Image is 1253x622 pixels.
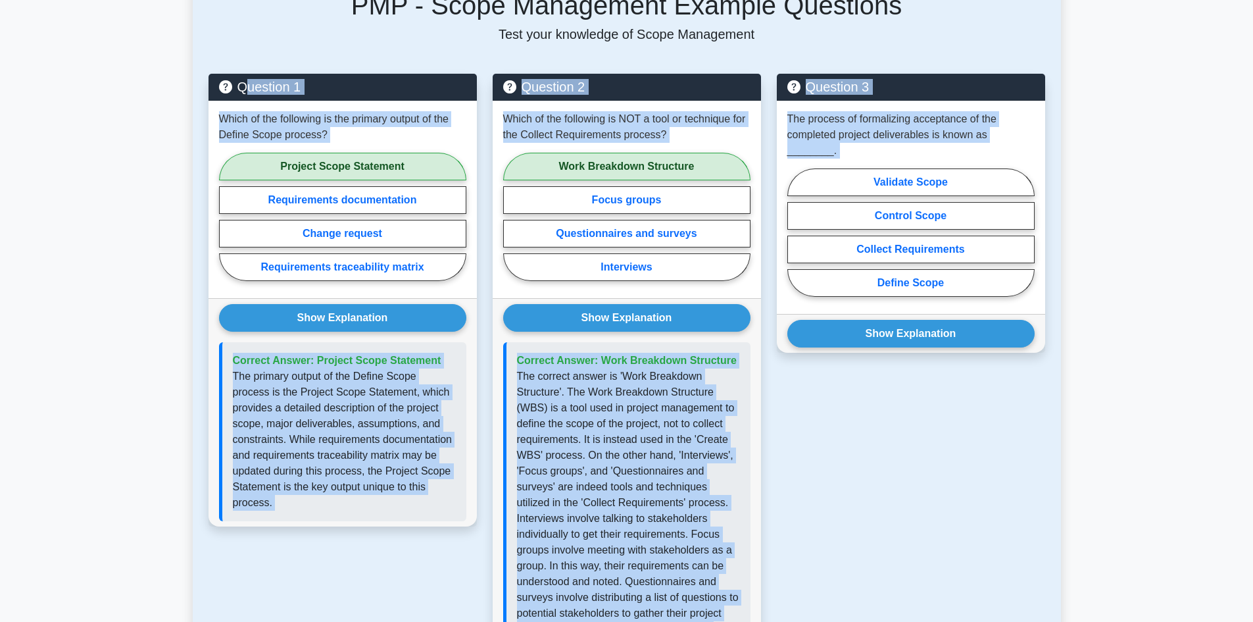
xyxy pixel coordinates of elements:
span: Correct Answer: Work Breakdown Structure [517,355,737,366]
label: Focus groups [503,186,750,214]
label: Collect Requirements [787,236,1035,263]
label: Define Scope [787,269,1035,297]
label: Requirements traceability matrix [219,253,466,281]
button: Show Explanation [787,320,1035,348]
label: Project Scope Statement [219,153,466,180]
label: Control Scope [787,202,1035,230]
p: The process of formalizing acceptance of the completed project deliverables is known as ________. [787,111,1035,159]
button: Show Explanation [219,304,466,332]
p: Which of the following is the primary output of the Define Scope process? [219,111,466,143]
button: Show Explanation [503,304,750,332]
label: Requirements documentation [219,186,466,214]
label: Questionnaires and surveys [503,220,750,247]
label: Change request [219,220,466,247]
h5: Question 2 [503,79,750,95]
p: Test your knowledge of Scope Management [209,26,1045,42]
span: Correct Answer: Project Scope Statement [233,355,441,366]
h5: Question 1 [219,79,466,95]
label: Work Breakdown Structure [503,153,750,180]
p: Which of the following is NOT a tool or technique for the Collect Requirements process? [503,111,750,143]
label: Interviews [503,253,750,281]
h5: Question 3 [787,79,1035,95]
p: The primary output of the Define Scope process is the Project Scope Statement, which provides a d... [233,369,456,511]
label: Validate Scope [787,168,1035,196]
